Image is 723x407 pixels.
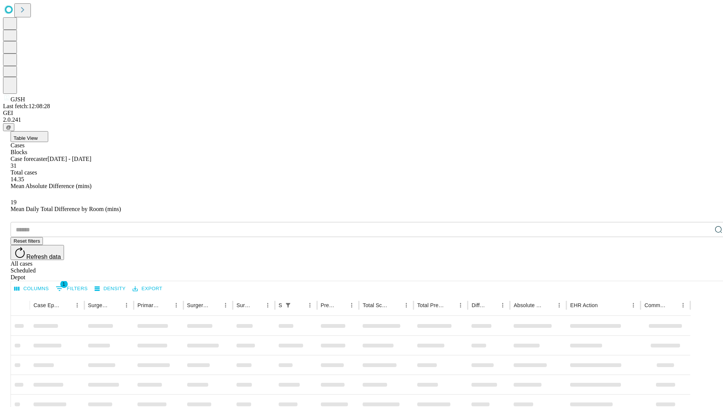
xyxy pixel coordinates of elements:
button: Menu [262,300,273,311]
button: Show filters [54,283,90,295]
span: Table View [14,135,38,141]
button: Sort [294,300,305,311]
button: Sort [61,300,72,311]
span: Reset filters [14,238,40,244]
span: @ [6,124,11,130]
span: 19 [11,199,17,205]
button: Density [93,283,128,295]
button: Sort [210,300,220,311]
div: Case Epic Id [34,302,61,308]
button: Select columns [12,283,51,295]
button: Sort [598,300,609,311]
button: Menu [121,300,132,311]
button: Menu [346,300,357,311]
button: Sort [111,300,121,311]
button: Sort [336,300,346,311]
button: Menu [72,300,82,311]
span: GJSH [11,96,25,103]
button: Reset filters [11,237,43,245]
button: Menu [678,300,688,311]
div: GEI [3,110,720,116]
button: Show filters [283,300,293,311]
span: Mean Absolute Difference (mins) [11,183,92,189]
button: Menu [628,300,639,311]
span: Last fetch: 12:08:28 [3,103,50,109]
button: Export [131,283,164,295]
button: Menu [401,300,412,311]
div: Surgery Name [187,302,209,308]
button: Menu [455,300,466,311]
span: Total cases [11,169,37,176]
button: Menu [554,300,564,311]
span: 14.35 [11,176,24,182]
button: Sort [487,300,497,311]
div: Predicted In Room Duration [321,302,336,308]
button: @ [3,123,14,131]
div: Total Scheduled Duration [363,302,390,308]
div: EHR Action [570,302,598,308]
button: Sort [445,300,455,311]
span: Case forecaster [11,156,47,162]
span: Refresh data [26,254,61,260]
span: [DATE] - [DATE] [47,156,91,162]
button: Refresh data [11,245,64,260]
div: 2.0.241 [3,116,720,123]
div: Difference [471,302,486,308]
div: Primary Service [137,302,159,308]
button: Menu [497,300,508,311]
button: Table View [11,131,48,142]
span: 31 [11,162,17,169]
div: Absolute Difference [514,302,543,308]
button: Sort [160,300,171,311]
button: Sort [390,300,401,311]
button: Menu [220,300,231,311]
button: Sort [252,300,262,311]
div: Scheduled In Room Duration [279,302,282,308]
button: Sort [667,300,678,311]
button: Menu [171,300,182,311]
button: Menu [305,300,315,311]
div: 1 active filter [283,300,293,311]
span: Mean Daily Total Difference by Room (mins) [11,206,121,212]
button: Sort [543,300,554,311]
div: Surgeon Name [88,302,110,308]
div: Surgery Date [236,302,251,308]
span: 1 [60,280,68,288]
div: Total Predicted Duration [417,302,444,308]
div: Comments [644,302,666,308]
